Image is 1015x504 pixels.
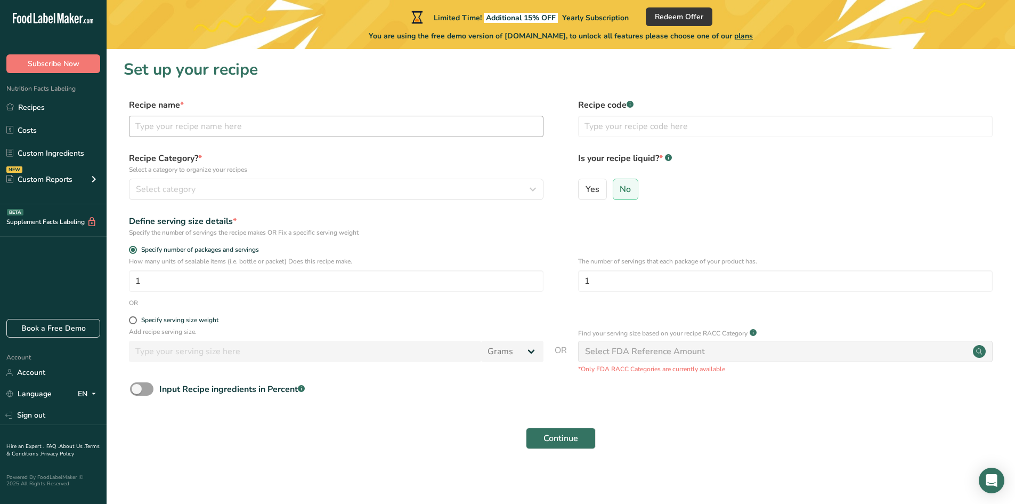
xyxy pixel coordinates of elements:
[585,345,705,358] div: Select FDA Reference Amount
[41,450,74,458] a: Privacy Policy
[129,228,543,237] div: Specify the number of servings the recipe makes OR Fix a specific serving weight
[6,443,44,450] a: Hire an Expert .
[578,152,993,174] label: Is your recipe liquid?
[129,341,481,362] input: Type your serving size here
[136,183,196,196] span: Select category
[129,215,543,228] div: Define serving size details
[369,30,753,42] span: You are using the free demo version of [DOMAIN_NAME], to unlock all features please choose one of...
[129,298,138,308] div: OR
[409,11,629,23] div: Limited Time!
[129,116,543,137] input: Type your recipe name here
[646,7,712,26] button: Redeem Offer
[124,58,998,82] h1: Set up your recipe
[562,13,629,23] span: Yearly Subscription
[28,58,79,69] span: Subscribe Now
[46,443,59,450] a: FAQ .
[578,257,993,266] p: The number of servings that each package of your product has.
[526,428,596,449] button: Continue
[129,99,543,111] label: Recipe name
[7,209,23,215] div: BETA
[484,13,558,23] span: Additional 15% OFF
[6,443,100,458] a: Terms & Conditions .
[6,474,100,487] div: Powered By FoodLabelMaker © 2025 All Rights Reserved
[129,327,543,337] p: Add recipe serving size.
[159,383,305,396] div: Input Recipe ingredients in Percent
[6,319,100,338] a: Book a Free Demo
[129,179,543,200] button: Select category
[129,165,543,174] p: Select a category to organize your recipes
[6,385,52,403] a: Language
[129,257,543,266] p: How many units of sealable items (i.e. bottle or packet) Does this recipe make.
[59,443,85,450] a: About Us .
[578,99,993,111] label: Recipe code
[555,344,567,374] span: OR
[78,388,100,401] div: EN
[620,184,631,195] span: No
[129,152,543,174] label: Recipe Category?
[543,432,578,445] span: Continue
[586,184,599,195] span: Yes
[734,31,753,41] span: plans
[655,11,703,22] span: Redeem Offer
[979,468,1004,493] div: Open Intercom Messenger
[6,174,72,185] div: Custom Reports
[6,166,22,173] div: NEW
[578,364,993,374] p: *Only FDA RACC Categories are currently available
[141,316,218,324] div: Specify serving size weight
[6,54,100,73] button: Subscribe Now
[137,246,259,254] span: Specify number of packages and servings
[578,329,748,338] p: Find your serving size based on your recipe RACC Category
[578,116,993,137] input: Type your recipe code here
